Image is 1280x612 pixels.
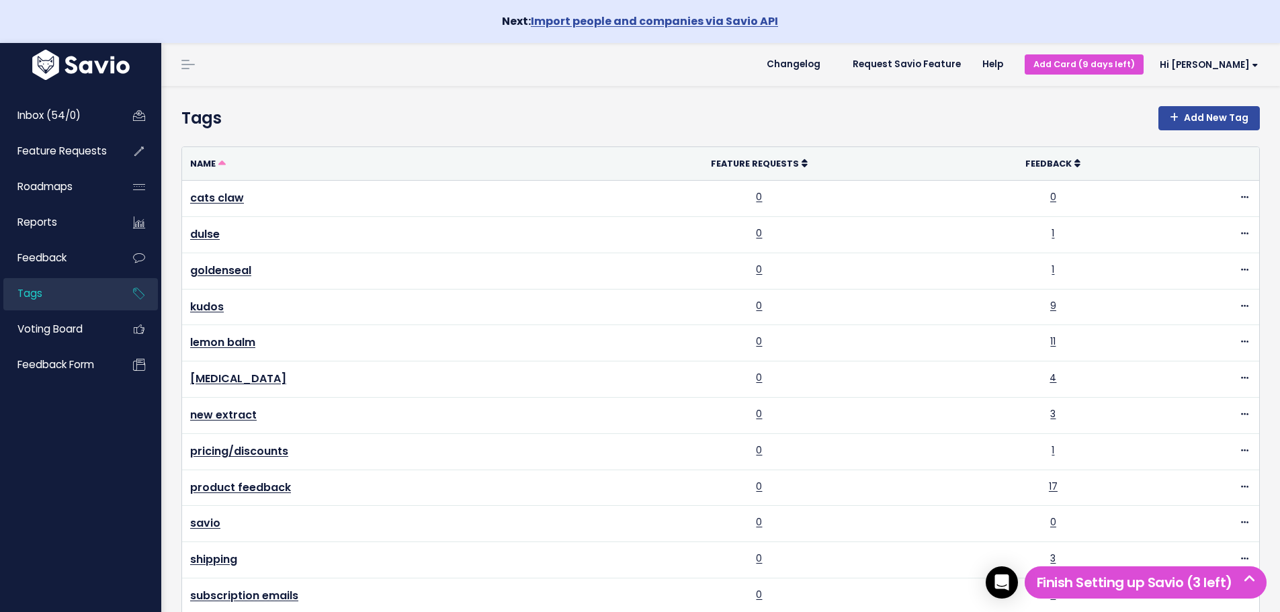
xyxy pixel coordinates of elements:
[17,322,83,336] span: Voting Board
[1050,299,1056,312] a: 9
[3,243,112,273] a: Feedback
[1050,371,1056,384] a: 4
[190,263,251,278] a: goldenseal
[756,443,762,457] a: 0
[3,349,112,380] a: Feedback form
[190,299,224,314] a: kudos
[17,144,107,158] span: Feature Requests
[756,299,762,312] a: 0
[3,136,112,167] a: Feature Requests
[17,179,73,193] span: Roadmaps
[3,314,112,345] a: Voting Board
[17,286,42,300] span: Tags
[756,515,762,529] a: 0
[1144,54,1269,75] a: Hi [PERSON_NAME]
[3,207,112,238] a: Reports
[1160,60,1258,70] span: Hi [PERSON_NAME]
[972,54,1014,75] a: Help
[190,335,255,350] a: lemon balm
[190,190,244,206] a: cats claw
[3,278,112,309] a: Tags
[3,100,112,131] a: Inbox (54/0)
[531,13,778,29] a: Import people and companies via Savio API
[3,171,112,202] a: Roadmaps
[1050,190,1056,204] a: 0
[767,60,820,69] span: Changelog
[842,54,972,75] a: Request Savio Feature
[1025,157,1080,170] a: Feedback
[190,371,286,386] a: [MEDICAL_DATA]
[17,251,67,265] span: Feedback
[1025,54,1144,74] a: Add Card (9 days left)
[756,263,762,276] a: 0
[756,371,762,384] a: 0
[1052,263,1054,276] a: 1
[756,480,762,493] a: 0
[711,158,799,169] span: Feature Requests
[190,443,288,459] a: pricing/discounts
[756,335,762,348] a: 0
[181,106,1260,130] h4: Tags
[756,190,762,204] a: 0
[1049,480,1058,493] a: 17
[1050,335,1056,348] a: 11
[190,407,257,423] a: new extract
[17,215,57,229] span: Reports
[1031,572,1261,593] h5: Finish Setting up Savio (3 left)
[190,157,226,170] a: Name
[190,588,298,603] a: subscription emails
[986,566,1018,599] div: Open Intercom Messenger
[756,226,762,240] a: 0
[190,226,220,242] a: dulse
[190,552,237,567] a: shipping
[1025,158,1072,169] span: Feedback
[1050,588,1056,601] a: 3
[756,552,762,565] a: 0
[502,13,778,29] strong: Next:
[190,158,216,169] span: Name
[1052,226,1054,240] a: 1
[190,515,220,531] a: savio
[756,407,762,421] a: 0
[1158,106,1260,130] a: Add New Tag
[756,588,762,601] a: 0
[17,108,81,122] span: Inbox (54/0)
[1052,443,1054,457] a: 1
[1050,407,1056,421] a: 3
[1050,515,1056,529] a: 0
[1050,552,1056,565] a: 3
[29,50,133,80] img: logo-white.9d6f32f41409.svg
[711,157,808,170] a: Feature Requests
[17,357,94,371] span: Feedback form
[190,480,291,495] a: product feedback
